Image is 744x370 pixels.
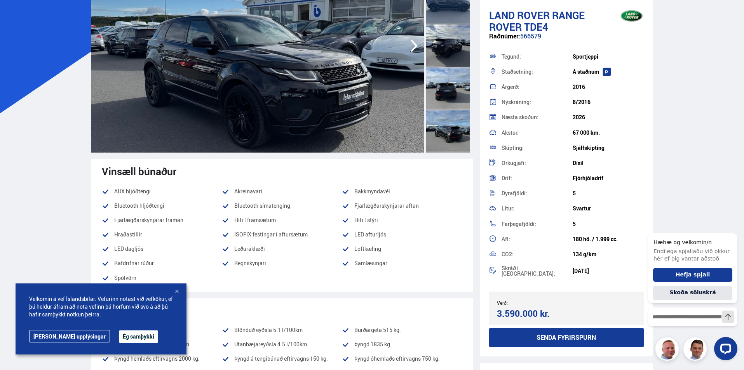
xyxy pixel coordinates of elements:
[573,175,644,181] div: Fjórhjóladrif
[573,160,644,166] div: Dísil
[489,32,520,40] span: Raðnúmer:
[502,252,573,257] div: CO2:
[502,160,573,166] div: Orkugjafi:
[573,205,644,212] div: Svartur
[29,295,173,318] span: Velkomin á vef Íslandsbílar. Vefurinn notast við vefkökur, ef þú heldur áfram að nota vefinn þá h...
[222,259,342,268] li: Regnskynjari
[497,308,564,319] div: 3.590.000 kr.
[29,330,110,342] a: [PERSON_NAME] upplýsingar
[642,219,741,367] iframe: LiveChat chat widget
[573,130,644,136] div: 67 000 km.
[102,230,222,239] li: Hraðastillir
[573,69,644,75] div: Á staðnum
[119,330,158,343] button: Ég samþykki
[342,230,462,239] li: LED afturljós
[573,114,644,120] div: 2026
[222,244,342,254] li: Leðuráklæði
[102,354,222,363] li: Þyngd hemlaðs eftirvagns 2000 kg.
[502,69,573,75] div: Staðsetning:
[489,33,644,48] div: 566579
[102,273,222,283] li: Spólvörn
[573,99,644,105] div: 8/2016
[573,236,644,242] div: 180 hö. / 1.999 cc.
[489,328,644,347] button: Senda fyrirspurn
[222,354,342,363] li: Þyngd á tengibúnað eftirvagns 150 kg.
[502,175,573,181] div: Drif:
[502,130,573,135] div: Akstur:
[222,340,342,349] li: Utanbæjareyðsla 4.5 l/100km
[102,304,462,316] div: Orkugjafi / Vél
[573,268,644,274] div: [DATE]
[342,187,462,196] li: Bakkmyndavél
[102,201,222,210] li: Bluetooth hljóðtengi
[102,259,222,268] li: Rafdrifnar rúður
[573,190,644,196] div: 5
[342,244,462,254] li: Loftkæling
[573,221,644,227] div: 5
[102,215,222,225] li: Fjarlægðarskynjarar framan
[342,325,462,335] li: Burðargeta 515 kg.
[573,145,644,151] div: Sjálfskipting
[497,300,566,306] div: Verð:
[502,84,573,90] div: Árgerð:
[222,215,342,225] li: Hiti í framsætum
[616,4,647,28] img: brand logo
[502,54,573,59] div: Tegund:
[502,191,573,196] div: Dyrafjöldi:
[102,165,462,177] div: Vinsæll búnaður
[342,201,462,210] li: Fjarlægðarskynjarar aftan
[489,8,585,34] span: Range Rover TDE4
[102,187,222,196] li: AUX hljóðtengi
[222,187,342,196] li: Akreinavari
[573,251,644,257] div: 134 g/km
[573,84,644,90] div: 2016
[342,259,462,268] li: Samlæsingar
[502,236,573,242] div: Afl:
[222,325,342,335] li: Blönduð eyðsla 5.1 l/100km
[102,244,222,254] li: LED dagljós
[573,54,644,60] div: Sportjeppi
[222,201,342,210] li: Bluetooth símatenging
[502,99,573,105] div: Nýskráning:
[222,230,342,239] li: ISOFIX festingar í aftursætum
[502,115,573,120] div: Næsta skoðun:
[342,215,462,225] li: Hiti í stýri
[502,221,573,227] div: Farþegafjöldi:
[502,266,573,276] div: Skráð í [GEOGRAPHIC_DATA]:
[502,145,573,151] div: Skipting:
[502,206,573,211] div: Litur:
[342,354,462,368] li: Þyngd óhemlaðs eftirvagns 750 kg.
[489,8,550,22] span: Land Rover
[342,340,462,349] li: Þyngd 1835 kg.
